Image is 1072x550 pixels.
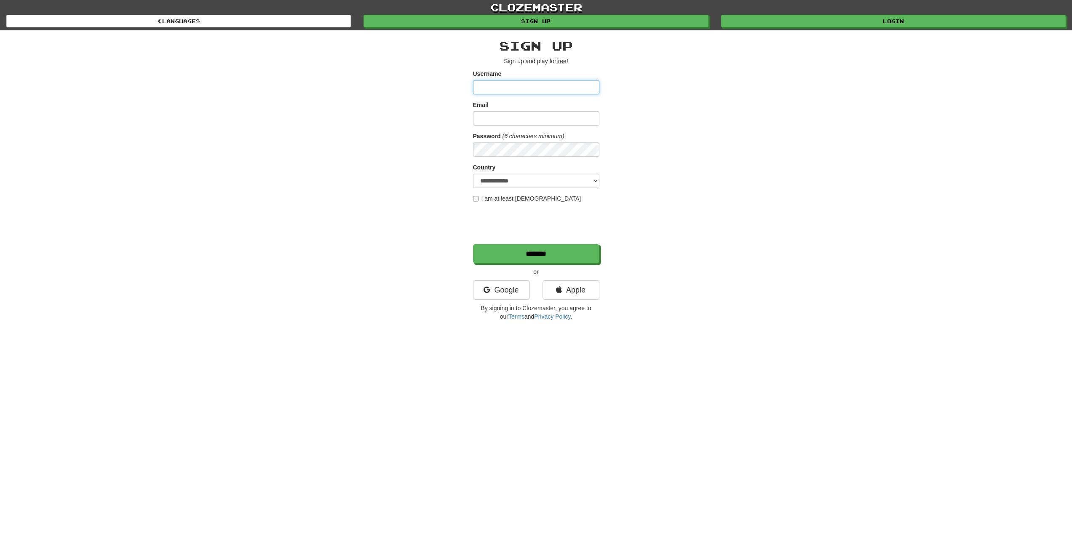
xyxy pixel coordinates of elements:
[543,280,599,300] a: Apple
[473,304,599,321] p: By signing in to Clozemaster, you agree to our and .
[473,70,502,78] label: Username
[473,132,501,140] label: Password
[473,207,601,240] iframe: reCAPTCHA
[473,101,489,109] label: Email
[473,268,599,276] p: or
[473,280,530,300] a: Google
[473,39,599,53] h2: Sign up
[364,15,708,27] a: Sign up
[721,15,1066,27] a: Login
[503,133,564,140] em: (6 characters minimum)
[556,58,567,64] u: free
[534,313,570,320] a: Privacy Policy
[6,15,351,27] a: Languages
[508,313,524,320] a: Terms
[473,196,479,201] input: I am at least [DEMOGRAPHIC_DATA]
[473,163,496,172] label: Country
[473,194,581,203] label: I am at least [DEMOGRAPHIC_DATA]
[473,57,599,65] p: Sign up and play for !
